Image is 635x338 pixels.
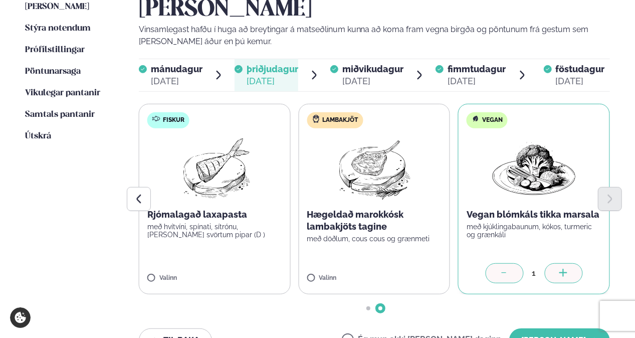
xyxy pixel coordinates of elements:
img: Lamb.svg [312,115,320,123]
span: Samtals pantanir [25,110,95,119]
div: [DATE] [556,75,605,87]
p: Vegan blómkáls tikka marsala [467,209,601,221]
span: Prófílstillingar [25,46,85,54]
p: með kjúklingabaunum, kókos, turmeric og grænkáli [467,223,601,239]
img: Lamb-Meat.png [330,136,418,201]
span: Lambakjöt [322,116,358,124]
button: Next slide [598,187,622,211]
a: [PERSON_NAME] [25,1,89,13]
div: [DATE] [151,75,202,87]
button: Previous slide [127,187,151,211]
p: Hægeldað marokkósk lambakjöts tagine [307,209,442,233]
span: Fiskur [163,116,184,124]
div: 1 [523,267,544,279]
a: Pöntunarsaga [25,66,81,78]
span: Go to slide 1 [366,306,370,310]
span: miðvikudagur [342,64,403,74]
a: Vikulegar pantanir [25,87,100,99]
span: mánudagur [151,64,202,74]
span: Go to slide 2 [378,306,382,310]
span: fimmtudagur [448,64,506,74]
a: Stýra notendum [25,23,91,35]
p: með hvítvíni, spínati, sítrónu, [PERSON_NAME] svörtum pipar (D ) [147,223,282,239]
a: Útskrá [25,130,51,142]
div: [DATE] [448,75,506,87]
span: Stýra notendum [25,24,91,33]
div: [DATE] [342,75,403,87]
p: Rjómalagað laxapasta [147,209,282,221]
a: Cookie settings [10,307,31,328]
span: [PERSON_NAME] [25,3,89,11]
p: Vinsamlegast hafðu í huga að breytingar á matseðlinum kunna að koma fram vegna birgða og pöntunum... [139,24,610,48]
img: Fish.png [170,136,259,201]
img: Vegan.png [490,136,578,201]
span: Pöntunarsaga [25,67,81,76]
span: Vegan [482,116,503,124]
span: þriðjudagur [247,64,298,74]
div: [DATE] [247,75,298,87]
img: fish.svg [152,115,160,123]
span: föstudagur [556,64,605,74]
p: með döðlum, cous cous og grænmeti [307,235,442,243]
a: Samtals pantanir [25,109,95,121]
span: Vikulegar pantanir [25,89,100,97]
a: Prófílstillingar [25,44,85,56]
img: Vegan.svg [472,115,480,123]
span: Útskrá [25,132,51,140]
